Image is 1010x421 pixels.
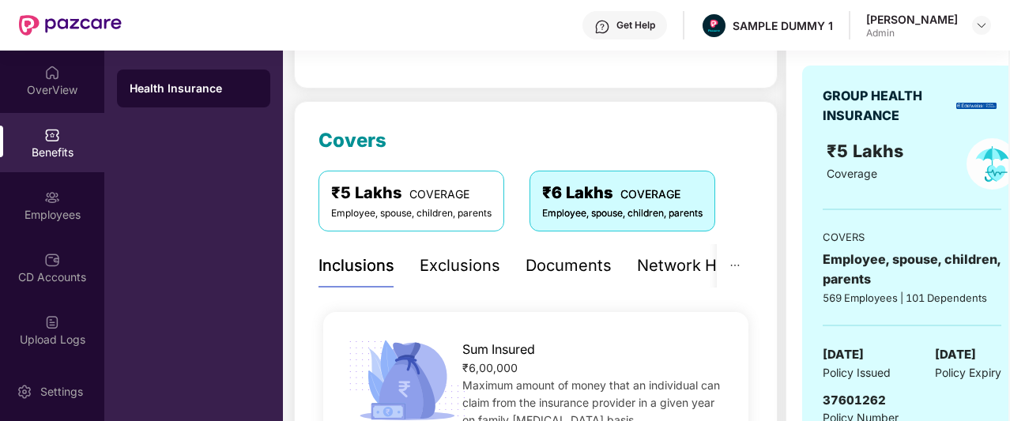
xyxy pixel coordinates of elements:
[827,141,908,161] span: ₹5 Lakhs
[703,14,725,37] img: Pazcare_Alternative_logo-01-01.png
[935,364,1001,382] span: Policy Expiry
[462,340,535,359] span: Sum Insured
[409,187,469,201] span: COVERAGE
[823,364,891,382] span: Policy Issued
[823,86,951,126] div: GROUP HEALTH INSURANCE
[717,244,753,288] button: ellipsis
[36,384,88,400] div: Settings
[44,127,60,143] img: svg+xml;base64,PHN2ZyBpZD0iQmVuZWZpdHMiIHhtbG5zPSJodHRwOi8vd3d3LnczLm9yZy8yMDAwL3N2ZyIgd2lkdGg9Ij...
[866,27,958,39] div: Admin
[866,12,958,27] div: [PERSON_NAME]
[733,18,833,33] div: SAMPLE DUMMY 1
[17,384,32,400] img: svg+xml;base64,PHN2ZyBpZD0iU2V0dGluZy0yMHgyMCIgeG1sbnM9Imh0dHA6Ly93d3cudzMub3JnLzIwMDAvc3ZnIiB3aW...
[318,129,386,152] span: Covers
[823,229,1001,245] div: COVERS
[823,250,1001,289] div: Employee, spouse, children, parents
[19,15,122,36] img: New Pazcare Logo
[823,393,886,408] span: 37601262
[542,181,703,205] div: ₹6 Lakhs
[823,290,1001,306] div: 569 Employees | 101 Dependents
[729,260,741,271] span: ellipsis
[956,103,997,109] img: insurerLogo
[462,359,729,377] div: ₹6,00,000
[44,190,60,205] img: svg+xml;base64,PHN2ZyBpZD0iRW1wbG95ZWVzIiB4bWxucz0iaHR0cDovL3d3dy53My5vcmcvMjAwMC9zdmciIHdpZHRoPS...
[130,81,258,96] div: Health Insurance
[637,254,775,278] div: Network Hospitals
[318,254,394,278] div: Inclusions
[526,254,612,278] div: Documents
[44,314,60,330] img: svg+xml;base64,PHN2ZyBpZD0iVXBsb2FkX0xvZ3MiIGRhdGEtbmFtZT0iVXBsb2FkIExvZ3MiIHhtbG5zPSJodHRwOi8vd3...
[935,345,976,364] span: [DATE]
[823,345,864,364] span: [DATE]
[44,252,60,268] img: svg+xml;base64,PHN2ZyBpZD0iQ0RfQWNjb3VudHMiIGRhdGEtbmFtZT0iQ0QgQWNjb3VudHMiIHhtbG5zPSJodHRwOi8vd3...
[420,254,500,278] div: Exclusions
[44,65,60,81] img: svg+xml;base64,PHN2ZyBpZD0iSG9tZSIgeG1sbnM9Imh0dHA6Ly93d3cudzMub3JnLzIwMDAvc3ZnIiB3aWR0aD0iMjAiIG...
[542,206,703,221] div: Employee, spouse, children, parents
[620,187,680,201] span: COVERAGE
[331,206,492,221] div: Employee, spouse, children, parents
[616,19,655,32] div: Get Help
[975,19,988,32] img: svg+xml;base64,PHN2ZyBpZD0iRHJvcGRvd24tMzJ4MzIiIHhtbG5zPSJodHRwOi8vd3d3LnczLm9yZy8yMDAwL3N2ZyIgd2...
[827,167,877,180] span: Coverage
[331,181,492,205] div: ₹5 Lakhs
[594,19,610,35] img: svg+xml;base64,PHN2ZyBpZD0iSGVscC0zMngzMiIgeG1sbnM9Imh0dHA6Ly93d3cudzMub3JnLzIwMDAvc3ZnIiB3aWR0aD...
